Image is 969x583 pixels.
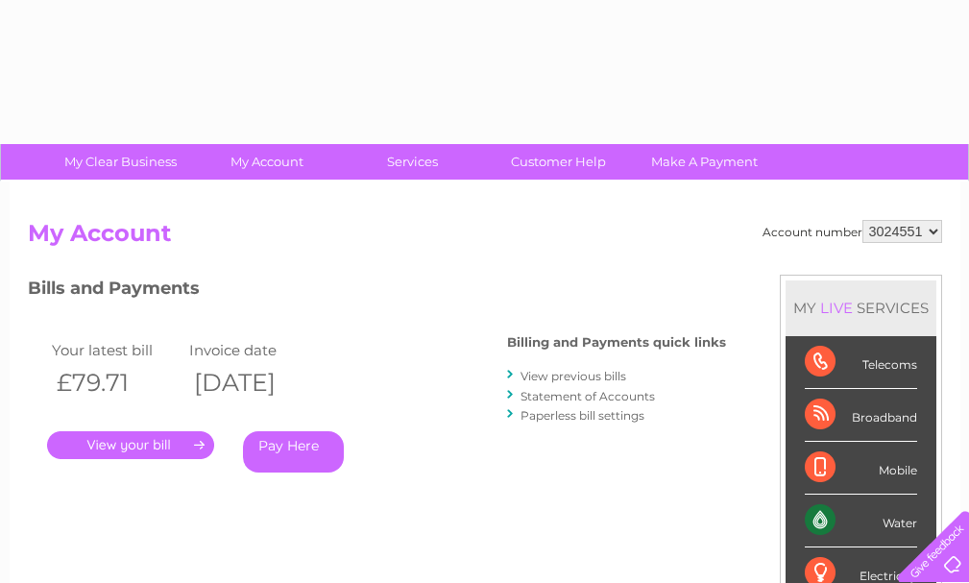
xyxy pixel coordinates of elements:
a: View previous bills [521,369,626,383]
a: Pay Here [243,431,344,473]
a: . [47,431,214,459]
a: Statement of Accounts [521,389,655,403]
td: Your latest bill [47,337,185,363]
td: Invoice date [184,337,323,363]
h4: Billing and Payments quick links [507,335,726,350]
a: Customer Help [479,144,638,180]
div: LIVE [816,299,857,317]
a: Services [333,144,492,180]
h3: Bills and Payments [28,275,726,308]
th: [DATE] [184,363,323,402]
a: My Clear Business [41,144,200,180]
div: Telecoms [805,336,917,389]
div: Mobile [805,442,917,495]
div: Broadband [805,389,917,442]
th: £79.71 [47,363,185,402]
a: Make A Payment [625,144,784,180]
div: Water [805,495,917,547]
a: Paperless bill settings [521,408,644,423]
div: Account number [763,220,942,243]
div: MY SERVICES [786,280,936,335]
a: My Account [187,144,346,180]
h2: My Account [28,220,942,256]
